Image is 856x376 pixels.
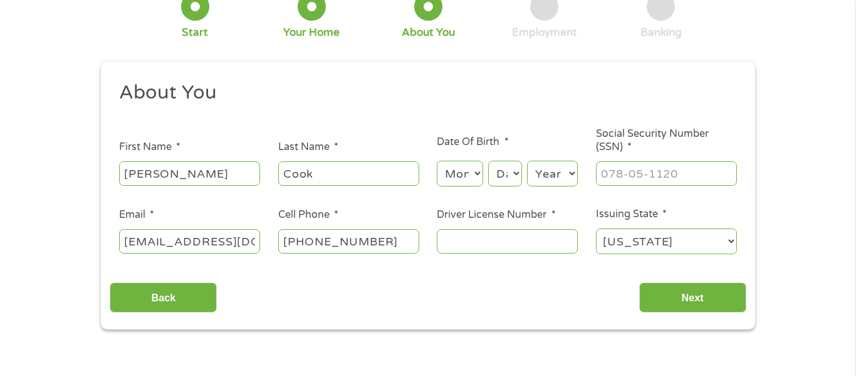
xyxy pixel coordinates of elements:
[182,26,208,40] div: Start
[119,208,154,222] label: Email
[119,161,260,185] input: John
[278,141,338,154] label: Last Name
[283,26,340,40] div: Your Home
[119,141,180,154] label: First Name
[437,136,508,149] label: Date Of Birth
[596,127,737,154] label: Social Security Number (SSN)
[278,229,419,253] input: (541) 754-3010
[278,208,338,222] label: Cell Phone
[640,26,682,40] div: Banking
[278,161,419,185] input: Smith
[110,282,217,313] input: Back
[596,208,667,221] label: Issuing State
[437,208,555,222] label: Driver License Number
[512,26,577,40] div: Employment
[119,229,260,253] input: john@gmail.com
[402,26,455,40] div: About You
[596,161,737,185] input: 078-05-1120
[119,80,728,105] h2: About You
[639,282,746,313] input: Next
